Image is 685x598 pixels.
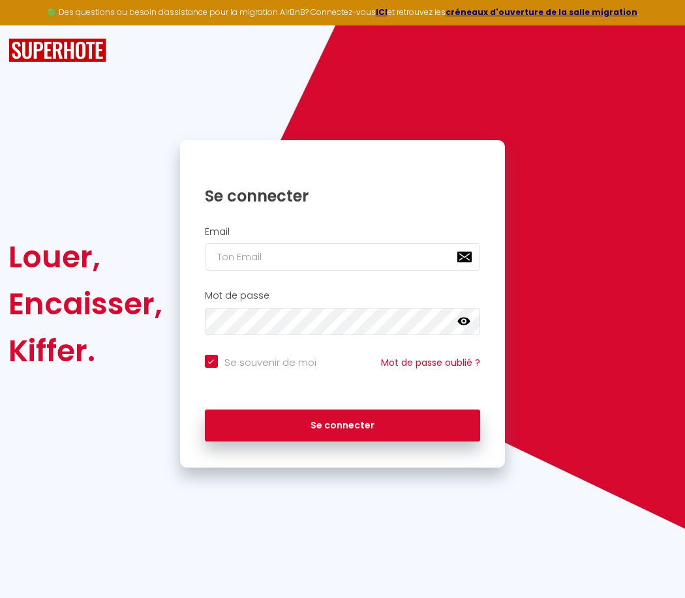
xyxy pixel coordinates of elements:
a: créneaux d'ouverture de la salle migration [446,7,637,18]
a: ICI [376,7,388,18]
h1: Se connecter [205,186,481,206]
img: SuperHote logo [8,38,106,63]
div: Louer, [8,233,162,280]
input: Ton Email [205,243,481,271]
h2: Email [205,226,481,237]
a: Mot de passe oublié ? [381,356,480,369]
div: Kiffer. [8,327,162,374]
button: Se connecter [205,410,481,442]
h2: Mot de passe [205,290,481,301]
div: Encaisser, [8,280,162,327]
